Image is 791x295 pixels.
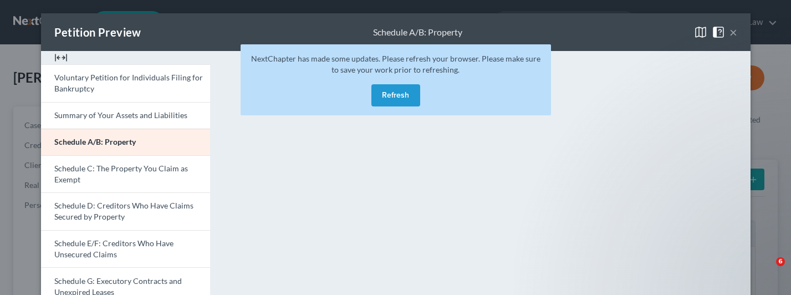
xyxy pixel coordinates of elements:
[251,54,540,74] span: NextChapter has made some updates. Please refresh your browser. Please make sure to save your wor...
[54,24,141,40] div: Petition Preview
[41,155,210,193] a: Schedule C: The Property You Claim as Exempt
[694,26,707,39] img: map-close-ec6dd18eec5d97a3e4237cf27bb9247ecfb19e6a7ca4853eab1adfd70aa1fa45.svg
[54,201,193,221] span: Schedule D: Creditors Who Have Claims Secured by Property
[41,230,210,268] a: Schedule E/F: Creditors Who Have Unsecured Claims
[753,257,780,284] iframe: Intercom live chat
[371,84,420,106] button: Refresh
[712,26,725,39] img: help-close-5ba153eb36485ed6c1ea00a893f15db1cb9b99d6cae46e1a8edb6c62d00a1a76.svg
[41,102,210,129] a: Summary of Your Assets and Liabilities
[41,192,210,230] a: Schedule D: Creditors Who Have Claims Secured by Property
[776,257,785,266] span: 6
[54,73,203,93] span: Voluntary Petition for Individuals Filing for Bankruptcy
[41,64,210,102] a: Voluntary Petition for Individuals Filing for Bankruptcy
[54,137,136,146] span: Schedule A/B: Property
[54,110,187,120] span: Summary of Your Assets and Liabilities
[729,26,737,39] button: ×
[41,129,210,155] a: Schedule A/B: Property
[54,164,188,184] span: Schedule C: The Property You Claim as Exempt
[373,26,462,39] div: Schedule A/B: Property
[54,51,68,64] img: expand-e0f6d898513216a626fdd78e52531dac95497ffd26381d4c15ee2fc46db09dca.svg
[54,238,173,259] span: Schedule E/F: Creditors Who Have Unsecured Claims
